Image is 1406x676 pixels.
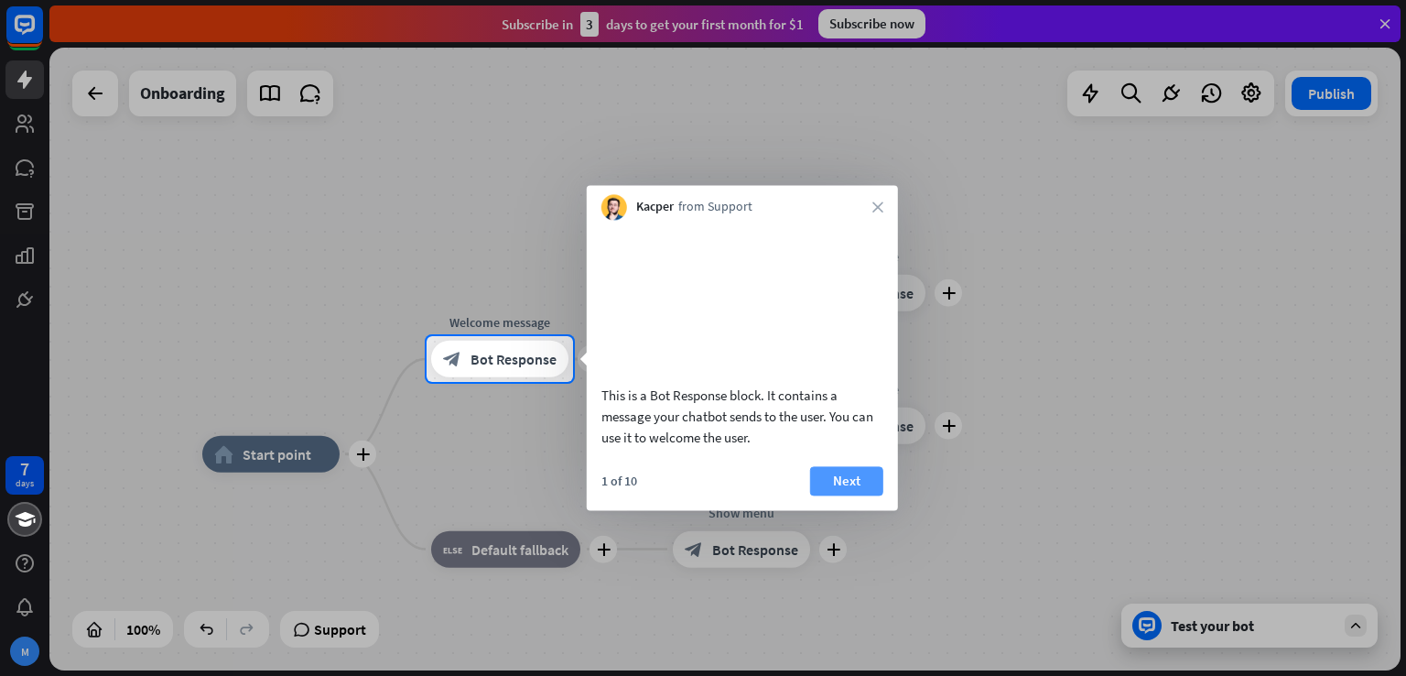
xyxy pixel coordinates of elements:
i: close [872,202,883,213]
span: Kacper [636,199,674,217]
i: block_bot_response [443,350,461,368]
span: Bot Response [470,350,557,368]
button: Next [810,466,883,496]
div: 1 of 10 [601,473,637,489]
button: Open LiveChat chat widget [15,7,70,62]
div: This is a Bot Response block. It contains a message your chatbot sends to the user. You can use i... [601,385,883,448]
span: from Support [678,199,752,217]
